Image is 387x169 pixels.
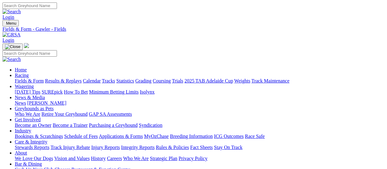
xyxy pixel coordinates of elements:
[15,161,42,167] a: Bar & Dining
[15,89,385,95] div: Wagering
[15,117,41,122] a: Get Involved
[15,128,31,133] a: Industry
[91,145,120,150] a: Injury Reports
[89,89,139,95] a: Minimum Betting Limits
[42,111,88,117] a: Retire Your Greyhound
[6,21,16,26] span: Menu
[15,111,385,117] div: Greyhounds as Pets
[2,38,14,43] a: Login
[2,57,21,62] img: Search
[2,9,21,14] img: Search
[15,134,63,139] a: Bookings & Scratchings
[53,123,88,128] a: Become a Trainer
[15,156,53,161] a: We Love Our Dogs
[15,95,45,100] a: News & Media
[50,145,90,150] a: Track Injury Rebate
[179,156,208,161] a: Privacy Policy
[15,123,385,128] div: Get Involved
[2,43,23,50] button: Toggle navigation
[15,134,385,139] div: Industry
[15,78,44,83] a: Fields & Form
[234,78,250,83] a: Weights
[42,89,62,95] a: SUREpick
[135,78,151,83] a: Grading
[15,100,385,106] div: News & Media
[144,134,169,139] a: MyOzChase
[184,78,233,83] a: 2025 TAB Adelaide Cup
[15,100,26,106] a: News
[15,145,385,150] div: Care & Integrity
[139,123,162,128] a: Syndication
[116,78,134,83] a: Statistics
[54,156,90,161] a: Vision and Values
[214,145,242,150] a: Stay On Track
[89,111,132,117] a: GAP SA Assessments
[15,123,51,128] a: Become an Owner
[15,73,29,78] a: Racing
[83,78,101,83] a: Calendar
[2,32,21,38] img: GRSA
[91,156,106,161] a: History
[107,156,122,161] a: Careers
[2,26,385,32] a: Fields & Form - Gawler - Fields
[64,89,88,95] a: How To Bet
[15,156,385,161] div: About
[2,14,14,20] a: Login
[121,145,155,150] a: Integrity Reports
[2,50,57,57] input: Search
[5,44,20,49] img: Close
[156,145,189,150] a: Rules & Policies
[15,145,49,150] a: Stewards Reports
[15,139,47,144] a: Care & Integrity
[15,78,385,84] div: Racing
[15,111,40,117] a: Who We Are
[123,156,149,161] a: Who We Are
[64,134,98,139] a: Schedule of Fees
[15,67,27,72] a: Home
[15,84,34,89] a: Wagering
[170,134,213,139] a: Breeding Information
[153,78,171,83] a: Coursing
[245,134,264,139] a: Race Safe
[172,78,183,83] a: Trials
[102,78,115,83] a: Tracks
[99,134,143,139] a: Applications & Forms
[24,43,29,48] img: logo-grsa-white.png
[190,145,213,150] a: Fact Sheets
[15,89,40,95] a: [DATE] Tips
[252,78,289,83] a: Track Maintenance
[214,134,244,139] a: ICG Outcomes
[15,150,27,155] a: About
[45,78,82,83] a: Results & Replays
[150,156,177,161] a: Strategic Plan
[15,106,54,111] a: Greyhounds as Pets
[2,20,19,26] button: Toggle navigation
[89,123,138,128] a: Purchasing a Greyhound
[2,2,57,9] input: Search
[140,89,155,95] a: Isolynx
[27,100,66,106] a: [PERSON_NAME]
